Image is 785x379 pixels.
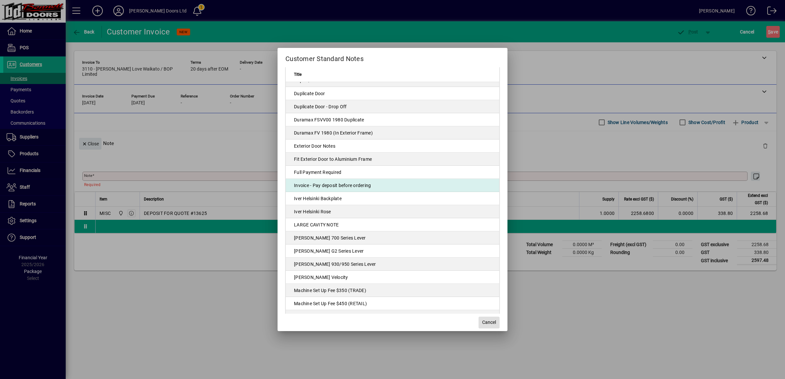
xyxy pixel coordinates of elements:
[286,284,499,297] td: Machine Set Up Fee $350 (TRADE)
[286,61,499,74] td: Door Collection
[482,319,496,326] span: Cancel
[286,113,499,126] td: Duramax FSVV00 1980 Duplicate
[286,271,499,284] td: [PERSON_NAME] Velocity
[286,100,499,113] td: Duplicate Door - Drop Off
[286,166,499,179] td: Full Payment Required
[286,179,499,192] td: Invoice - Pay deposit before ordering
[286,205,499,218] td: Iver Helsinki Rose
[286,258,499,271] td: [PERSON_NAME] 930/950 Series Lever
[286,192,499,205] td: Iver Helsinki Backplate
[286,218,499,231] td: LARGE CAVITY NOTE
[286,126,499,139] td: Duramax FV 1980 (In Exterior Frame)
[286,153,499,166] td: Fit Exterior Door to Aluminium Frame
[278,48,507,67] h2: Customer Standard Notes
[286,244,499,258] td: [PERSON_NAME] G2 Series Lever
[286,231,499,244] td: [PERSON_NAME] 700 Series Lever
[286,310,499,323] td: [PERSON_NAME]
[286,87,499,100] td: Duplicate Door
[286,297,499,310] td: Machine Set Up Fee $450 (RETAIL)
[294,71,302,78] span: Title
[479,317,500,328] button: Cancel
[286,139,499,153] td: Exterior Door Notes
